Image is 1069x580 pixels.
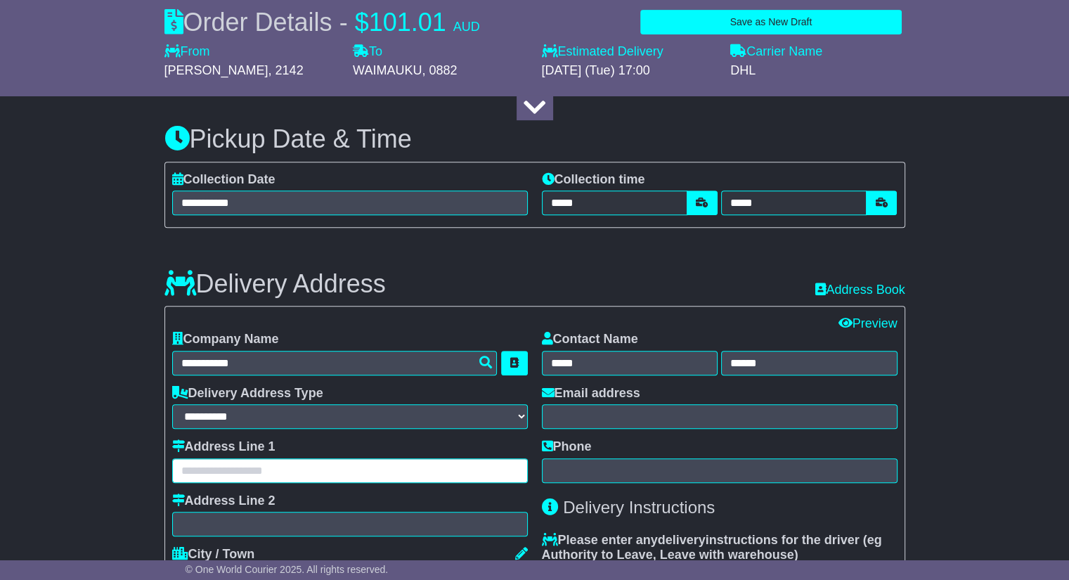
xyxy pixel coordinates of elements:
div: [DATE] (Tue) 17:00 [542,63,717,79]
label: Company Name [172,332,279,347]
label: Address Line 1 [172,439,276,455]
div: DHL [730,63,905,79]
span: AUD [453,20,480,34]
span: eg Authority to Leave, Leave with warehouse [542,533,882,562]
label: Phone [542,439,592,455]
a: Address Book [815,283,905,297]
h3: Pickup Date & Time [164,125,905,153]
span: 101.01 [369,8,446,37]
span: , 2142 [268,63,304,77]
a: Preview [838,316,897,330]
label: Please enter any instructions for the driver ( ) [542,533,898,563]
h3: Delivery Address [164,270,386,298]
span: WAIMAUKU [353,63,422,77]
span: © One World Courier 2025. All rights reserved. [186,564,389,575]
span: Delivery Instructions [563,498,715,517]
span: [PERSON_NAME] [164,63,268,77]
label: City / Town [172,547,255,562]
span: , 0882 [422,63,457,77]
span: delivery [658,533,706,547]
label: Email address [542,386,640,401]
label: Delivery Address Type [172,386,323,401]
label: Carrier Name [730,44,822,60]
button: Save as New Draft [640,10,901,34]
label: Contact Name [542,332,638,347]
label: From [164,44,210,60]
span: $ [355,8,369,37]
label: Collection time [542,172,645,188]
label: Address Line 2 [172,494,276,509]
div: Order Details - [164,7,480,37]
label: Collection Date [172,172,276,188]
label: Estimated Delivery [542,44,717,60]
label: To [353,44,382,60]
